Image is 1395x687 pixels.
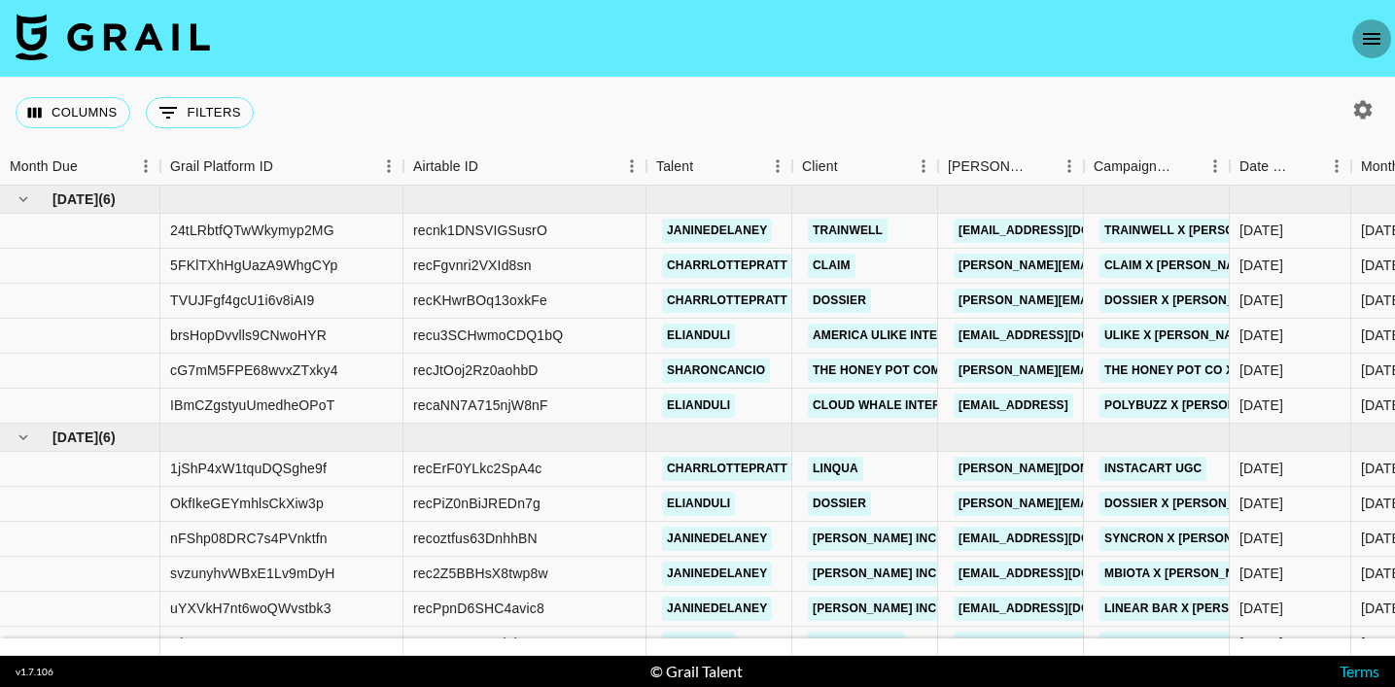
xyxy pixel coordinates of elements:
div: Client [802,148,838,186]
button: open drawer [1352,19,1391,58]
a: Ulike x [PERSON_NAME] and [PERSON_NAME] [1099,324,1391,348]
button: Menu [374,152,403,181]
div: [PERSON_NAME] [948,148,1028,186]
a: [EMAIL_ADDRESS][DOMAIN_NAME] [954,562,1171,586]
button: Sort [693,153,720,180]
a: [EMAIL_ADDRESS][DOMAIN_NAME] [954,219,1171,243]
div: recErF0YLkc2SpA4c [413,459,542,478]
a: elianduli [662,632,735,656]
div: recKHwrBOq13oxkFe [413,291,547,310]
div: Month Due [10,148,78,186]
a: Claim x [PERSON_NAME] [1099,254,1262,278]
div: recPiZ0nBiJREDn7g [413,494,541,513]
span: ( 6 ) [98,428,116,447]
a: Dossier [808,289,871,313]
button: Select columns [16,97,130,128]
a: The Honey Pot Co x [PERSON_NAME] [1099,359,1342,383]
a: Instacart UGC [1099,457,1206,481]
div: 7/8/2025 [1239,494,1283,513]
a: elianduli [662,492,735,516]
div: recu3SCHwmoCDQ1bQ [413,326,563,345]
a: janinedelaney [662,562,772,586]
a: Dossier x [PERSON_NAME] [1099,289,1277,313]
div: 6/14/2025 [1239,291,1283,310]
div: 7/16/2025 [1239,529,1283,548]
div: Campaign (Type) [1094,148,1173,186]
button: Menu [909,152,938,181]
button: Show filters [146,97,254,128]
div: Date Created [1239,148,1295,186]
button: Sort [273,153,300,180]
button: Menu [1322,152,1351,181]
button: Menu [131,152,160,181]
a: trainwell x [PERSON_NAME] [1099,219,1294,243]
div: recaNN7A715njW8nF [413,395,548,415]
div: Date Created [1230,148,1351,186]
a: Linqua [808,457,863,481]
button: hide children [10,186,37,213]
a: [EMAIL_ADDRESS][DOMAIN_NAME] [954,324,1171,348]
div: © Grail Talent [650,662,743,681]
a: janinedelaney [662,527,772,551]
button: Menu [763,152,792,181]
a: Syncron x [PERSON_NAME] [1099,527,1283,551]
button: Sort [838,153,865,180]
span: [DATE] [52,428,98,447]
a: Dossier [808,492,871,516]
div: nFShp08DRC7s4PVnktfn [170,529,328,548]
div: svzunyhvWBxE1Lv9mDyH [170,564,335,583]
a: AMERICA ULIKE INTERNATIONAL INC. [808,324,1038,348]
a: [PERSON_NAME] Inc. [808,527,945,551]
div: recoztfus63DnhhBN [413,529,538,548]
div: brsHopDvvlls9CNwoHYR [170,326,327,345]
button: Menu [1201,152,1230,181]
div: recPpnD6SHC4avic8 [413,599,544,618]
a: [EMAIL_ADDRESS][DOMAIN_NAME] [954,632,1171,656]
button: Sort [78,153,105,180]
a: [PERSON_NAME][EMAIL_ADDRESS][DOMAIN_NAME] [954,289,1271,313]
div: Talent [646,148,792,186]
div: Grail Platform ID [170,148,273,186]
div: 6/2/2025 [1239,326,1283,345]
button: Sort [1173,153,1201,180]
div: rec2Z5BBHsX8twp8w [413,564,548,583]
div: recnk1DNSVIGSusrO [413,221,547,240]
a: janinedelaney [662,597,772,621]
div: 7/24/2025 [1239,459,1283,478]
button: Menu [617,152,646,181]
div: uYXVkH7nt6woQWvstbk3 [170,599,331,618]
a: Claim [808,254,855,278]
div: v 1.7.106 [16,666,53,678]
div: 7/16/2025 [1239,599,1283,618]
button: Sort [1028,153,1055,180]
a: [PERSON_NAME] Inc. [808,597,945,621]
span: ( 6 ) [98,189,116,209]
div: 5FKlTXhHgUazA9WhgCYp [170,256,337,275]
div: recFgvnri2VXId8sn [413,256,532,275]
div: Talent [656,148,693,186]
div: IBmCZgstyuUmedheOPoT [170,395,335,415]
div: 6/30/2025 [1239,221,1283,240]
a: janinedelaney [662,219,772,243]
div: 8/21/2025 [1239,634,1283,653]
div: 24tLRbtfQTwWkymyp2MG [170,221,334,240]
div: RkOSvJnaCENOmsTBsDgx [170,634,344,653]
div: OkfIkeGEYmhlsCkXiw3p [170,494,324,513]
a: [PERSON_NAME][EMAIL_ADDRESS][DOMAIN_NAME] [954,254,1271,278]
a: Linear Bar x [PERSON_NAME] [1099,597,1297,621]
a: Get Engaged [808,632,905,656]
a: [EMAIL_ADDRESS][DOMAIN_NAME] [954,527,1171,551]
button: Sort [1295,153,1322,180]
div: cG7mM5FPE68wvxZTxky4 [170,361,338,380]
div: Campaign (Type) [1084,148,1230,186]
div: Airtable ID [403,148,646,186]
a: charrlottepratt [662,289,792,313]
a: charrlottepratt [662,457,792,481]
a: [PERSON_NAME][EMAIL_ADDRESS][DOMAIN_NAME] [954,359,1271,383]
a: Terms [1340,662,1379,680]
a: MBiota x [PERSON_NAME] [1099,562,1270,586]
div: 6/16/2025 [1239,361,1283,380]
div: Client [792,148,938,186]
a: [PERSON_NAME] Inc. [808,562,945,586]
div: Airtable ID [413,148,478,186]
